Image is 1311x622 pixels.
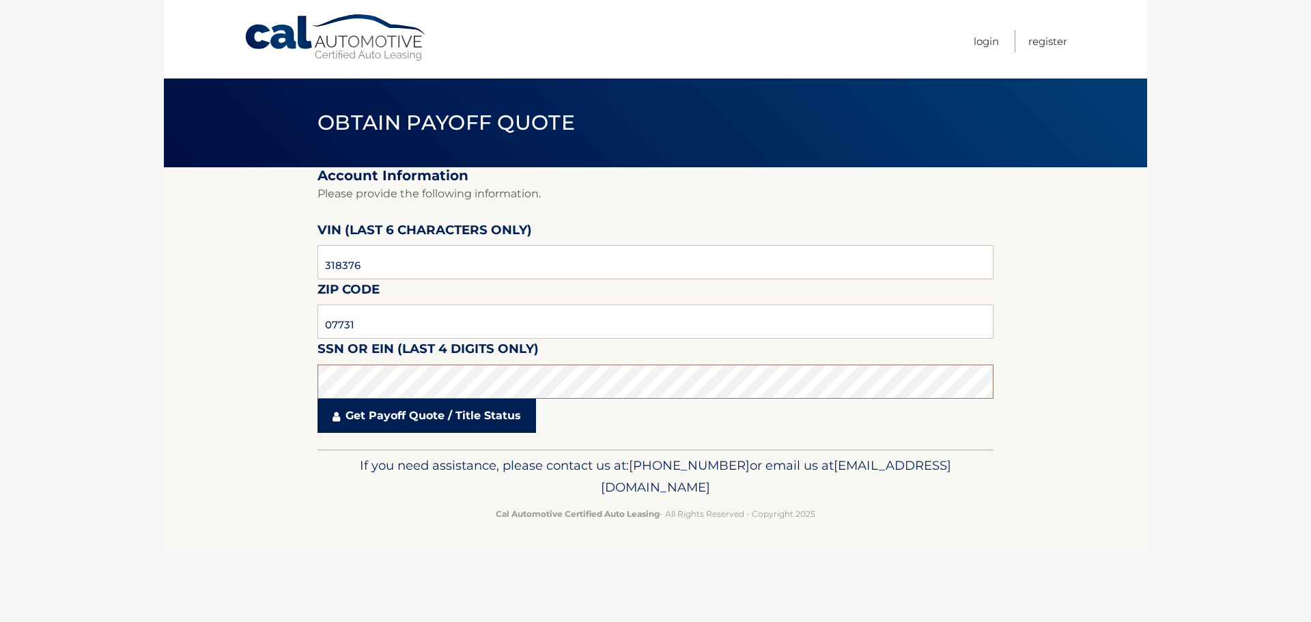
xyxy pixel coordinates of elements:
[318,167,993,184] h2: Account Information
[326,455,985,498] p: If you need assistance, please contact us at: or email us at
[629,457,750,473] span: [PHONE_NUMBER]
[326,507,985,521] p: - All Rights Reserved - Copyright 2025
[318,399,536,433] a: Get Payoff Quote / Title Status
[318,279,380,305] label: Zip Code
[496,509,660,519] strong: Cal Automotive Certified Auto Leasing
[318,339,539,364] label: SSN or EIN (last 4 digits only)
[318,110,575,135] span: Obtain Payoff Quote
[974,30,999,53] a: Login
[244,14,428,62] a: Cal Automotive
[318,220,532,245] label: VIN (last 6 characters only)
[1028,30,1067,53] a: Register
[318,184,993,203] p: Please provide the following information.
